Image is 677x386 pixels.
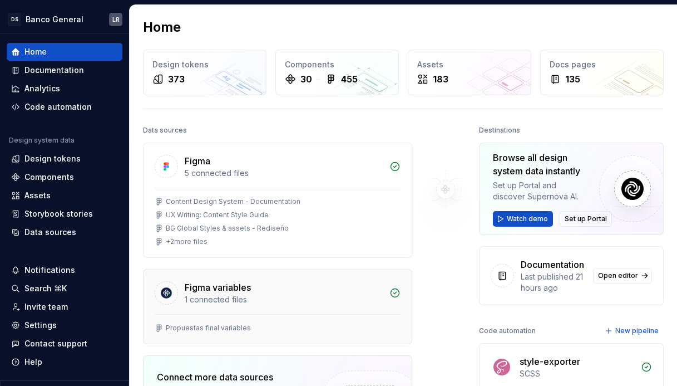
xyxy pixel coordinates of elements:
div: Code automation [479,323,536,339]
button: Search ⌘K [7,280,122,297]
button: Help [7,353,122,371]
div: 455 [341,72,358,86]
div: SCSS [520,368,634,379]
a: Figma variables1 connected filesPropuestas final variables [143,269,412,344]
a: Settings [7,316,122,334]
div: Browse all design system data instantly [493,151,590,178]
div: BG Global Styles & assets - Rediseño [166,224,289,233]
div: Code automation [24,101,92,113]
a: Analytics [7,80,122,97]
div: Assets [417,59,522,70]
span: Set up Portal [565,214,607,223]
div: Destinations [479,123,520,138]
span: New pipeline [615,326,659,335]
div: Figma variables [185,281,251,294]
div: 183 [433,72,448,86]
div: Notifications [24,265,75,276]
a: Open editor [593,268,652,284]
button: Contact support [7,335,122,353]
a: Data sources [7,223,122,241]
div: Propuestas final variables [166,324,251,333]
div: DS [8,13,21,26]
div: Help [24,356,42,368]
a: Docs pages135 [540,50,664,95]
div: Design tokens [24,153,81,164]
div: 135 [565,72,580,86]
a: Design tokens [7,150,122,168]
a: Assets [7,187,122,204]
a: Components30455 [275,50,399,95]
div: LR [112,15,120,24]
div: Documentation [24,65,84,76]
div: Data sources [24,227,76,238]
a: Components [7,168,122,186]
button: Watch demo [493,211,553,227]
div: Settings [24,320,57,331]
div: Home [24,46,47,57]
a: Figma5 connected filesContent Design System - DocumentationUX Writing: Content Style GuideBG Glob... [143,143,412,258]
h2: Home [143,18,181,36]
div: Set up Portal and discover Supernova AI. [493,180,590,202]
button: New pipeline [601,323,664,339]
div: style-exporter [520,355,580,368]
div: Contact support [24,338,87,349]
a: Invite team [7,298,122,316]
div: Analytics [24,83,60,94]
div: Search ⌘K [24,283,67,294]
div: Banco General [26,14,83,25]
div: Design tokens [152,59,257,70]
div: Connect more data sources [157,370,302,384]
a: Storybook stories [7,205,122,223]
div: Content Design System - Documentation [166,197,300,206]
div: 1 connected files [185,294,383,305]
div: Storybook stories [24,208,93,219]
span: Open editor [598,271,638,280]
div: Documentation [521,258,584,271]
div: + 2 more files [166,237,207,246]
span: Watch demo [507,214,548,223]
div: 30 [300,72,312,86]
a: Documentation [7,61,122,79]
div: Components [24,172,74,183]
div: Components [285,59,389,70]
div: 5 connected files [185,168,383,179]
div: Docs pages [550,59,654,70]
div: Figma [185,154,210,168]
div: UX Writing: Content Style Guide [166,211,269,219]
a: Assets183 [408,50,531,95]
div: Invite team [24,301,68,312]
button: Notifications [7,261,122,279]
div: Data sources [143,123,187,138]
button: Set up Portal [560,211,612,227]
div: Last published 21 hours ago [521,271,586,294]
div: Assets [24,190,51,201]
button: DSBanco GeneralLR [2,7,127,31]
div: Design system data [9,136,75,145]
div: 373 [168,72,185,86]
a: Code automation [7,98,122,116]
a: Design tokens373 [143,50,266,95]
a: Home [7,43,122,61]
